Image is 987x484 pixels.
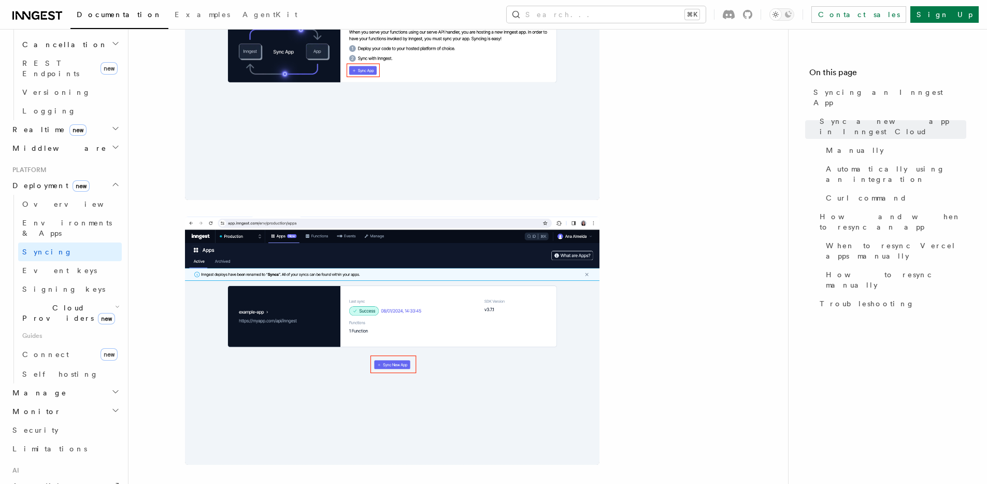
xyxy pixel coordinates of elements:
button: Realtimenew [8,120,122,139]
a: Sync a new app in Inngest Cloud [816,112,966,141]
span: new [101,62,118,75]
span: How and when to resync an app [820,211,966,232]
a: Limitations [8,439,122,458]
button: Cancellation [18,35,122,54]
a: AgentKit [236,3,304,28]
span: Sync a new app in Inngest Cloud [820,116,966,137]
a: Syncing [18,243,122,261]
a: Contact sales [811,6,906,23]
button: Deploymentnew [8,176,122,195]
span: Deployment [8,180,90,191]
span: How to resync manually [826,269,966,290]
span: Manually [826,145,884,155]
a: Environments & Apps [18,213,122,243]
span: Syncing [22,248,73,256]
a: Curl command [822,189,966,207]
span: Curl command [826,193,907,203]
a: Documentation [70,3,168,29]
a: Event keys [18,261,122,280]
span: Connect [22,350,69,359]
span: AI [8,466,19,475]
span: new [73,180,90,192]
a: How and when to resync an app [816,207,966,236]
span: new [98,313,115,324]
button: Middleware [8,139,122,158]
span: Syncing an Inngest App [813,87,966,108]
a: Overview [18,195,122,213]
h4: On this page [809,66,966,83]
span: Monitor [8,406,61,417]
span: Logging [22,107,76,115]
span: Manage [8,388,67,398]
a: Versioning [18,83,122,102]
span: Guides [18,328,122,344]
span: Limitations [12,445,87,453]
button: Search...⌘K [507,6,706,23]
span: Automatically using an integration [826,164,966,184]
kbd: ⌘K [685,9,699,20]
img: Inngest Cloud screen with sync new app button when you have apps synced [185,217,599,465]
span: new [69,124,87,136]
a: Logging [18,102,122,120]
span: Signing keys [22,285,105,293]
a: Self hosting [18,365,122,383]
span: Middleware [8,143,107,153]
a: When to resync Vercel apps manually [822,236,966,265]
button: Manage [8,383,122,402]
a: Syncing an Inngest App [809,83,966,112]
span: Environments & Apps [22,219,112,237]
span: When to resync Vercel apps manually [826,240,966,261]
div: Deploymentnew [8,195,122,383]
span: Cloud Providers [18,303,115,323]
span: Security [12,426,59,434]
a: Connectnew [18,344,122,365]
a: REST Endpointsnew [18,54,122,83]
span: AgentKit [242,10,297,19]
a: Signing keys [18,280,122,298]
button: Toggle dark mode [769,8,794,21]
a: Manually [822,141,966,160]
span: Examples [175,10,230,19]
span: Versioning [22,88,91,96]
span: Overview [22,200,129,208]
span: Platform [8,166,47,174]
a: How to resync manually [822,265,966,294]
button: Cloud Providersnew [18,298,122,328]
span: Cancellation [18,39,108,50]
a: Automatically using an integration [822,160,966,189]
span: Event keys [22,266,97,275]
span: Realtime [8,124,87,135]
span: Troubleshooting [820,298,914,309]
button: Monitor [8,402,122,421]
span: new [101,348,118,361]
span: Self hosting [22,370,98,378]
span: REST Endpoints [22,59,79,78]
a: Security [8,421,122,439]
span: Documentation [77,10,162,19]
a: Troubleshooting [816,294,966,313]
a: Examples [168,3,236,28]
a: Sign Up [910,6,979,23]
